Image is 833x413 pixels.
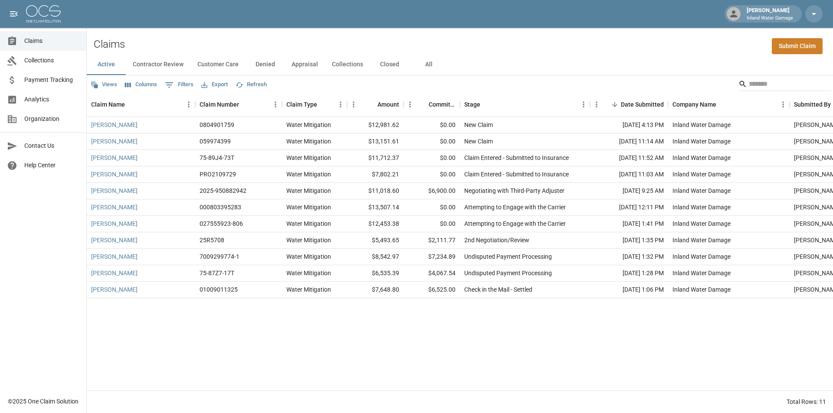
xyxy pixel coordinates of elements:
[200,137,231,146] div: 059974399
[480,98,492,111] button: Sort
[286,186,331,195] div: Water Mitigation
[403,98,416,111] button: Menu
[464,92,480,117] div: Stage
[672,153,731,162] div: Inland Water Damage
[409,54,448,75] button: All
[590,133,668,150] div: [DATE] 11:14 AM
[24,161,79,170] span: Help Center
[668,92,790,117] div: Company Name
[94,38,125,51] h2: Claims
[609,98,621,111] button: Sort
[286,219,331,228] div: Water Mitigation
[91,219,138,228] a: [PERSON_NAME]
[286,120,331,129] div: Water Mitigation
[200,170,236,179] div: PRO2109729
[370,54,409,75] button: Closed
[347,216,403,232] div: $12,453.38
[464,137,493,146] div: New Claim
[24,75,79,85] span: Payment Tracking
[200,285,238,294] div: 01009011325
[286,170,331,179] div: Water Mitigation
[195,92,282,117] div: Claim Number
[590,232,668,249] div: [DATE] 1:35 PM
[347,199,403,216] div: $13,507.14
[590,150,668,166] div: [DATE] 11:52 AM
[403,216,460,232] div: $0.00
[403,282,460,298] div: $6,525.00
[577,98,590,111] button: Menu
[200,153,234,162] div: 75-89J4-73T
[91,186,138,195] a: [PERSON_NAME]
[246,54,285,75] button: Denied
[464,269,552,277] div: Undisputed Payment Processing
[239,98,251,111] button: Sort
[200,186,246,195] div: 2025-950882942
[286,285,331,294] div: Water Mitigation
[91,92,125,117] div: Claim Name
[460,92,590,117] div: Stage
[777,98,790,111] button: Menu
[87,54,126,75] button: Active
[317,98,329,111] button: Sort
[334,98,347,111] button: Menu
[743,6,797,22] div: [PERSON_NAME]
[590,282,668,298] div: [DATE] 1:06 PM
[464,170,569,179] div: Claim Entered - Submitted to Insurance
[347,92,403,117] div: Amount
[403,265,460,282] div: $4,067.54
[325,54,370,75] button: Collections
[787,397,826,406] div: Total Rows: 11
[347,282,403,298] div: $7,648.80
[464,285,532,294] div: Check in the Mail - Settled
[347,249,403,265] div: $8,542.97
[91,137,138,146] a: [PERSON_NAME]
[347,98,360,111] button: Menu
[347,265,403,282] div: $6,535.39
[182,98,195,111] button: Menu
[91,203,138,211] a: [PERSON_NAME]
[347,166,403,183] div: $7,802.21
[200,236,224,244] div: 25R5708
[286,252,331,261] div: Water Mitigation
[123,78,159,91] button: Select columns
[590,199,668,216] div: [DATE] 12:11 PM
[233,78,269,91] button: Refresh
[672,120,731,129] div: Inland Water Damage
[91,120,138,129] a: [PERSON_NAME]
[347,232,403,249] div: $5,493.65
[672,137,731,146] div: Inland Water Damage
[269,98,282,111] button: Menu
[590,216,668,232] div: [DATE] 1:41 PM
[200,92,239,117] div: Claim Number
[286,203,331,211] div: Water Mitigation
[24,95,79,104] span: Analytics
[464,153,569,162] div: Claim Entered - Submitted to Insurance
[464,219,566,228] div: Attempting to Engage with the Carrier
[403,232,460,249] div: $2,111.77
[464,203,566,211] div: Attempting to Engage with the Carrier
[672,170,731,179] div: Inland Water Damage
[24,56,79,65] span: Collections
[590,166,668,183] div: [DATE] 11:03 AM
[365,98,377,111] button: Sort
[403,92,460,117] div: Committed Amount
[403,117,460,133] div: $0.00
[403,166,460,183] div: $0.00
[464,252,552,261] div: Undisputed Payment Processing
[285,54,325,75] button: Appraisal
[347,183,403,199] div: $11,018.60
[403,150,460,166] div: $0.00
[590,92,668,117] div: Date Submitted
[200,252,239,261] div: 7009299774-1
[125,98,137,111] button: Sort
[794,92,831,117] div: Submitted By
[347,133,403,150] div: $13,151.61
[286,92,317,117] div: Claim Type
[200,219,243,228] div: 027555923-806
[91,236,138,244] a: [PERSON_NAME]
[464,236,529,244] div: 2nd Negotiation/Review
[87,92,195,117] div: Claim Name
[200,269,234,277] div: 75-87Z7-17T
[199,78,230,91] button: Export
[464,120,493,129] div: New Claim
